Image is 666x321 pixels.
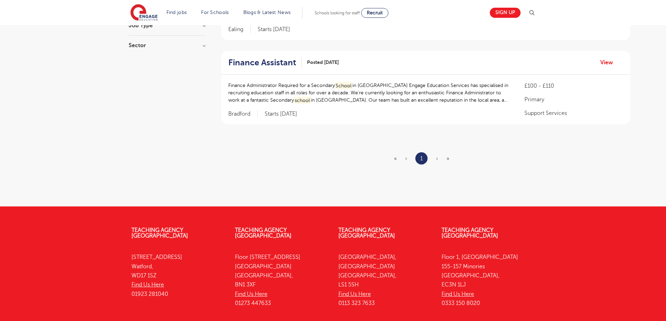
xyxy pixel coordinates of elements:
[338,227,395,239] a: Teaching Agency [GEOGRAPHIC_DATA]
[335,82,353,89] mark: School
[129,23,206,28] h3: Job Type
[228,82,511,104] p: Finance Administrator Required for a Secondary in [GEOGRAPHIC_DATA] Engage Education Services has...
[228,58,296,68] h2: Finance Assistant
[442,227,498,239] a: Teaching Agency [GEOGRAPHIC_DATA]
[265,110,297,118] p: Starts [DATE]
[235,253,328,308] p: Floor [STREET_ADDRESS] [GEOGRAPHIC_DATA] [GEOGRAPHIC_DATA], BN1 3XF 01273 447633
[129,43,206,48] h3: Sector
[235,291,267,297] a: Find Us Here
[394,155,397,162] span: «
[294,97,311,104] mark: school
[524,82,623,90] p: £100 - £110
[405,155,407,162] span: ‹
[600,58,618,67] a: View
[166,10,187,15] a: Find jobs
[258,26,290,33] p: Starts [DATE]
[228,26,251,33] span: Ealing
[442,253,535,308] p: Floor 1, [GEOGRAPHIC_DATA] 155-157 Minories [GEOGRAPHIC_DATA], EC3N 1LJ 0333 150 8020
[315,10,360,15] span: Schools looking for staff
[490,8,521,18] a: Sign up
[307,59,339,66] span: Posted [DATE]
[446,155,449,162] span: »
[235,227,292,239] a: Teaching Agency [GEOGRAPHIC_DATA]
[420,154,423,163] a: 1
[228,58,302,68] a: Finance Assistant
[131,253,224,298] p: [STREET_ADDRESS] Watford, WD17 1SZ 01923 281040
[338,253,431,308] p: [GEOGRAPHIC_DATA], [GEOGRAPHIC_DATA] [GEOGRAPHIC_DATA], LS1 5SH 0113 323 7633
[367,10,383,15] span: Recruit
[442,291,474,297] a: Find Us Here
[131,227,188,239] a: Teaching Agency [GEOGRAPHIC_DATA]
[338,291,371,297] a: Find Us Here
[524,109,623,117] p: Support Services
[436,155,438,162] span: ›
[131,282,164,288] a: Find Us Here
[524,95,623,104] p: Primary
[201,10,229,15] a: For Schools
[243,10,291,15] a: Blogs & Latest News
[361,8,388,18] a: Recruit
[228,110,258,118] span: Bradford
[130,4,158,22] img: Engage Education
